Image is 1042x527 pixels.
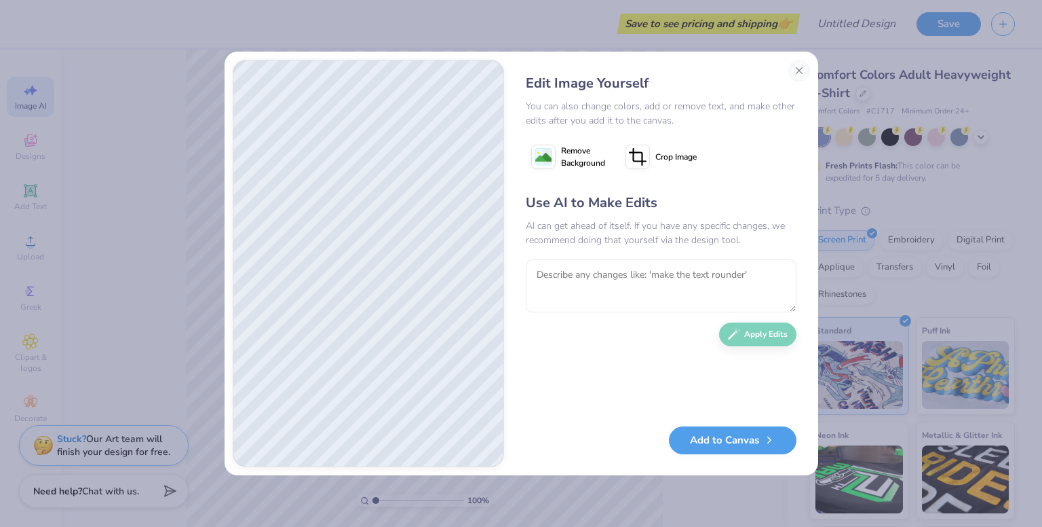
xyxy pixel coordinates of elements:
span: Remove Background [561,145,605,169]
span: Crop Image [655,151,697,163]
div: You can also change colors, add or remove text, and make other edits after you add it to the canvas. [526,99,796,128]
button: Crop Image [620,140,705,174]
button: Remove Background [526,140,611,174]
div: Use AI to Make Edits [526,193,796,213]
div: Edit Image Yourself [526,73,796,94]
button: Add to Canvas [669,426,796,454]
button: Close [788,60,810,81]
div: AI can get ahead of itself. If you have any specific changes, we recommend doing that yourself vi... [526,219,796,247]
